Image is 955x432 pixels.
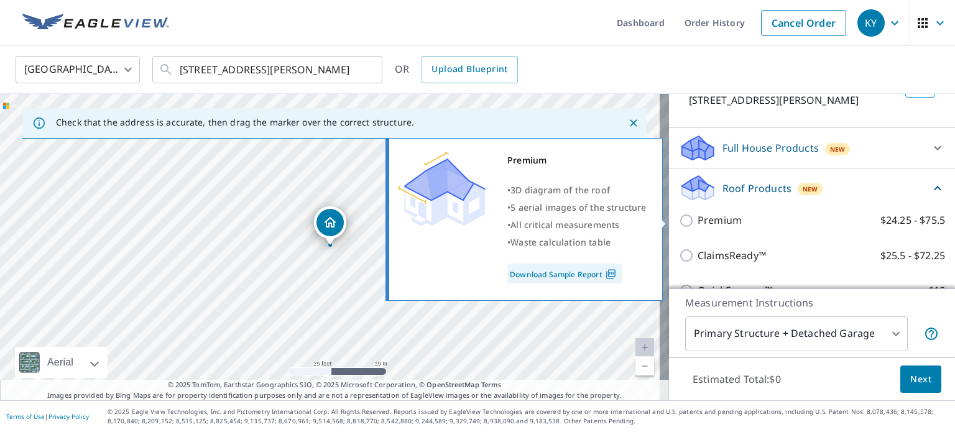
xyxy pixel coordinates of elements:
[507,216,647,234] div: •
[803,184,818,194] span: New
[722,181,791,196] p: Roof Products
[6,412,45,421] a: Terms of Use
[481,380,502,389] a: Terms
[510,236,611,248] span: Waste calculation table
[180,52,357,87] input: Search by address or latitude-longitude
[698,213,742,228] p: Premium
[395,56,518,83] div: OR
[830,144,846,154] span: New
[722,140,819,155] p: Full House Products
[679,133,945,163] div: Full House ProductsNew
[880,213,945,228] p: $24.25 - $75.5
[44,347,77,378] div: Aerial
[924,326,939,341] span: Your report will include the primary structure and a detached garage if one exists.
[507,182,647,199] div: •
[685,295,939,310] p: Measurement Instructions
[698,283,772,298] p: QuickSquares™
[507,234,647,251] div: •
[857,9,885,37] div: KY
[22,14,169,32] img: EV Logo
[625,115,642,131] button: Close
[510,201,646,213] span: 5 aerial images of the structure
[689,93,900,108] p: [STREET_ADDRESS][PERSON_NAME]
[685,316,908,351] div: Primary Structure + Detached Garage
[683,365,791,393] p: Estimated Total: $0
[422,56,517,83] a: Upload Blueprint
[6,413,89,420] p: |
[399,152,486,226] img: Premium
[507,152,647,169] div: Premium
[108,407,949,426] p: © 2025 Eagle View Technologies, Inc. and Pictometry International Corp. All Rights Reserved. Repo...
[314,206,346,245] div: Dropped pin, building 1, Residential property, 557 Chittenden St Akron, OH 44306
[48,412,89,421] a: Privacy Policy
[928,283,945,298] p: $18
[635,357,654,375] a: Current Level 20, Zoom Out
[16,52,140,87] div: [GEOGRAPHIC_DATA]
[510,184,610,196] span: 3D diagram of the roof
[602,269,619,280] img: Pdf Icon
[880,248,945,264] p: $25.5 - $72.25
[510,219,619,231] span: All critical measurements
[427,380,479,389] a: OpenStreetMap
[761,10,846,36] a: Cancel Order
[635,338,654,357] a: Current Level 20, Zoom In Disabled
[15,347,108,378] div: Aerial
[507,199,647,216] div: •
[910,372,931,387] span: Next
[679,173,945,203] div: Roof ProductsNew
[431,62,507,77] span: Upload Blueprint
[698,248,766,264] p: ClaimsReady™
[56,117,414,128] p: Check that the address is accurate, then drag the marker over the correct structure.
[900,365,941,393] button: Next
[168,380,502,390] span: © 2025 TomTom, Earthstar Geographics SIO, © 2025 Microsoft Corporation, ©
[507,264,622,283] a: Download Sample Report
